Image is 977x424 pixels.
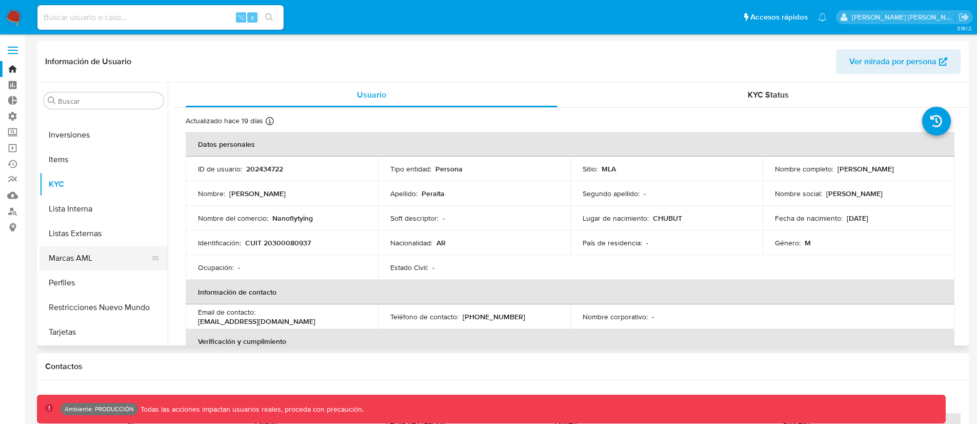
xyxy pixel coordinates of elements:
[237,12,245,22] span: ⌥
[45,56,131,67] h1: Información de Usuario
[198,214,268,223] p: Nombre del comercio :
[58,97,159,106] input: Buscar
[463,312,525,321] p: [PHONE_NUMBER]
[750,12,808,23] span: Accesos rápidos
[390,238,432,247] p: Nacionalidad :
[39,320,168,344] button: Tarjetas
[653,214,682,223] p: CHUBUT
[245,238,311,247] p: CUIT 20300080937
[39,197,168,221] button: Lista Interna
[583,312,648,321] p: Nombre corporativo :
[436,238,446,247] p: AR
[198,238,241,247] p: Identificación :
[805,238,811,247] p: M
[138,404,364,414] p: Todas las acciones impactan usuarios reales, proceda con precaución.
[48,97,56,105] button: Buscar
[251,12,254,22] span: s
[602,164,616,174] p: MLA
[357,89,386,101] span: Usuario
[272,214,313,223] p: Nanoflytying
[186,116,263,126] p: Actualizado hace 19 días
[39,221,168,246] button: Listas Externas
[775,164,833,174] p: Nombre completo :
[583,214,649,223] p: Lugar de nacimiento :
[644,189,646,198] p: -
[390,263,428,272] p: Estado Civil :
[198,189,225,198] p: Nombre :
[646,238,648,247] p: -
[775,238,801,247] p: Género :
[186,132,954,157] th: Datos personales
[258,10,280,25] button: search-icon
[37,11,284,24] input: Buscar usuario o caso...
[39,246,159,271] button: Marcas AML
[435,164,463,174] p: Persona
[246,164,283,174] p: 202434722
[390,312,458,321] p: Teléfono de contacto :
[39,172,168,197] button: KYC
[838,164,894,174] p: [PERSON_NAME]
[39,271,168,295] button: Perfiles
[39,147,168,172] button: Items
[229,189,286,198] p: [PERSON_NAME]
[198,263,234,272] p: Ocupación :
[390,189,417,198] p: Apellido :
[775,214,843,223] p: Fecha de nacimiento :
[849,49,936,74] span: Ver mirada por persona
[852,12,955,22] p: victor.david@mercadolibre.com.co
[836,49,961,74] button: Ver mirada por persona
[583,238,642,247] p: País de residencia :
[198,307,255,317] p: Email de contacto :
[826,189,883,198] p: [PERSON_NAME]
[652,312,654,321] p: -
[775,189,822,198] p: Nombre social :
[186,280,954,304] th: Información de contacto
[443,214,445,223] p: -
[390,214,438,223] p: Soft descriptor :
[847,214,868,223] p: [DATE]
[818,13,827,22] a: Notificaciones
[238,263,240,272] p: -
[39,123,168,147] button: Inversiones
[959,12,969,23] a: Salir
[198,317,315,326] p: [EMAIL_ADDRESS][DOMAIN_NAME]
[583,164,597,174] p: Sitio :
[390,164,431,174] p: Tipo entidad :
[432,263,434,272] p: -
[748,89,789,101] span: KYC Status
[65,407,134,411] p: Ambiente: PRODUCCIÓN
[45,361,961,372] h1: Contactos
[422,189,445,198] p: Peralta
[583,189,640,198] p: Segundo apellido :
[198,164,242,174] p: ID de usuario :
[39,295,168,320] button: Restricciones Nuevo Mundo
[186,329,954,354] th: Verificación y cumplimiento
